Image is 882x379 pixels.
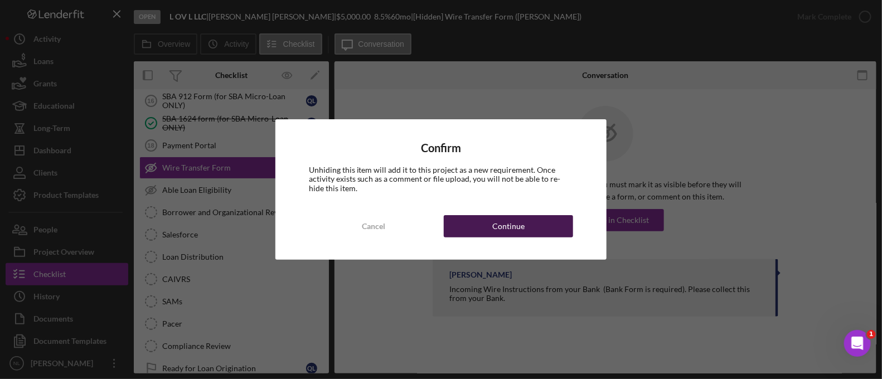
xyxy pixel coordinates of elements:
[309,215,438,237] button: Cancel
[492,215,525,237] div: Continue
[844,330,871,357] iframe: Intercom live chat
[867,330,876,339] span: 1
[309,166,574,192] div: Unhiding this item will add it to this project as a new requirement. Once activity exists such as...
[444,215,573,237] button: Continue
[362,215,385,237] div: Cancel
[309,142,574,154] h4: Confirm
